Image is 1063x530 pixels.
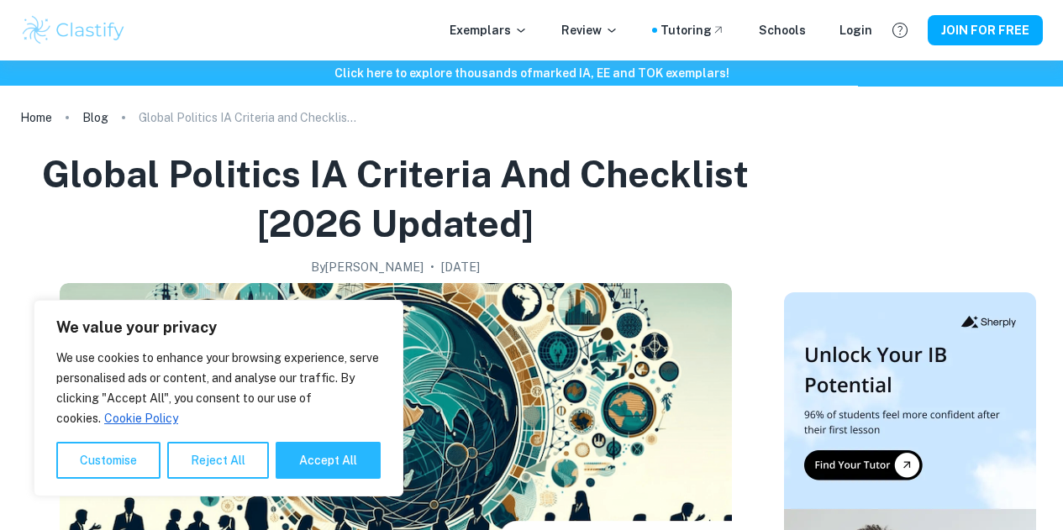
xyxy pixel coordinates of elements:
[34,300,403,496] div: We value your privacy
[82,106,108,129] a: Blog
[430,258,434,276] p: •
[450,21,528,39] p: Exemplars
[886,16,914,45] button: Help and Feedback
[660,21,725,39] a: Tutoring
[27,150,764,248] h1: Global Politics IA Criteria and Checklist [2026 updated]
[759,21,806,39] a: Schools
[56,442,161,479] button: Customise
[839,21,872,39] a: Login
[276,442,381,479] button: Accept All
[56,317,381,338] p: We value your privacy
[561,21,618,39] p: Review
[3,64,1060,82] h6: Click here to explore thousands of marked IA, EE and TOK exemplars !
[928,15,1043,45] button: JOIN FOR FREE
[103,411,179,426] a: Cookie Policy
[20,106,52,129] a: Home
[139,108,357,127] p: Global Politics IA Criteria and Checklist [2026 updated]
[20,13,127,47] img: Clastify logo
[441,258,480,276] h2: [DATE]
[56,348,381,428] p: We use cookies to enhance your browsing experience, serve personalised ads or content, and analys...
[311,258,424,276] h2: By [PERSON_NAME]
[167,442,269,479] button: Reject All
